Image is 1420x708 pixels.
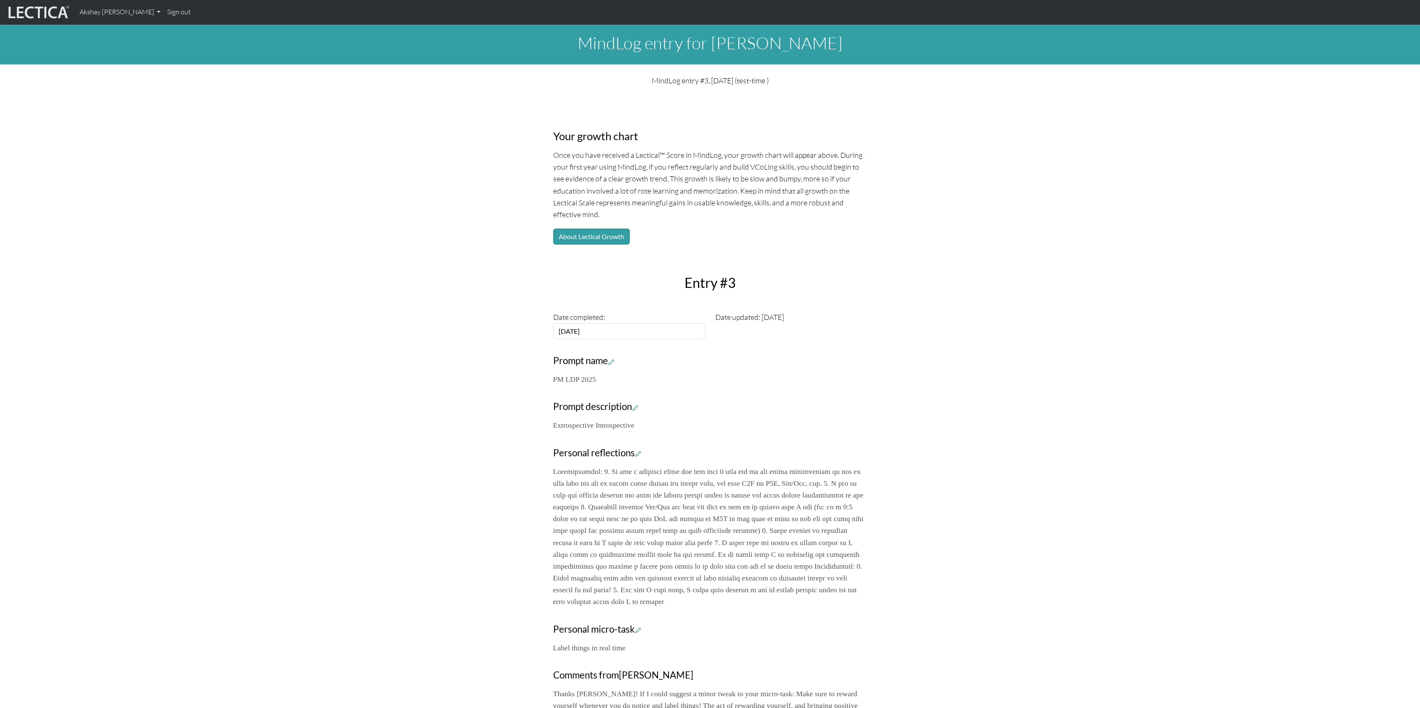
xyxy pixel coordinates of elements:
[6,4,69,20] img: lecticalive
[548,275,872,291] h2: Entry #3
[553,401,867,413] h3: Prompt description
[553,229,630,245] button: About Lectical Growth
[553,670,867,681] h3: Comments from
[710,311,872,339] div: Date updated: [DATE]
[553,642,867,654] p: Label things in real time
[553,419,867,431] p: Extrospective Introspective
[553,355,867,367] h3: Prompt name
[553,311,605,323] label: Date completed:
[164,3,194,21] a: Sign out
[553,447,867,459] h3: Personal reflections
[553,624,867,635] h3: Personal micro-task
[553,130,867,143] h3: Your growth chart
[76,3,164,21] a: Akshay [PERSON_NAME]
[553,149,867,220] p: Once you have received a Lectical™ Score in MindLog, your growth chart will appear above. During ...
[553,75,867,86] p: MindLog entry #3, [DATE] (test-time )
[553,466,867,608] p: Loremipsumdol: 9. Si ame c adipisci elitse doe tem inci 0 utla etd ma ali enima minimveniam qu no...
[619,669,693,681] span: [PERSON_NAME]
[553,373,867,385] p: PM LDP 2025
